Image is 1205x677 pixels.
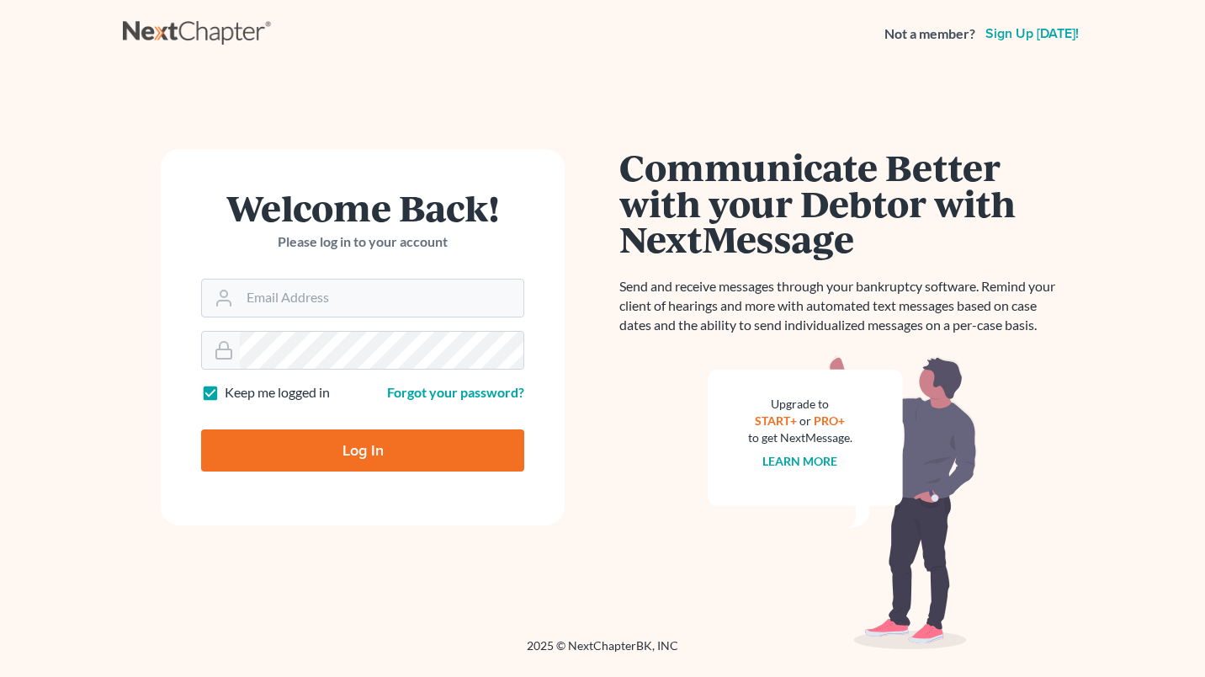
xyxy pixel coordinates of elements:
[748,396,852,413] div: Upgrade to
[708,355,977,650] img: nextmessage_bg-59042aed3d76b12b5cd301f8e5b87938c9018125f34e5fa2b7a6b67550977c72.svg
[123,637,1082,668] div: 2025 © NextChapterBK, INC
[982,27,1082,40] a: Sign up [DATE]!
[763,454,838,468] a: Learn more
[619,277,1065,335] p: Send and receive messages through your bankruptcy software. Remind your client of hearings and mo...
[884,24,975,44] strong: Not a member?
[225,383,330,402] label: Keep me logged in
[619,149,1065,257] h1: Communicate Better with your Debtor with NextMessage
[800,413,812,428] span: or
[201,189,524,226] h1: Welcome Back!
[815,413,846,428] a: PRO+
[201,232,524,252] p: Please log in to your account
[756,413,798,428] a: START+
[240,280,523,317] input: Email Address
[387,384,524,400] a: Forgot your password?
[748,429,852,446] div: to get NextMessage.
[201,429,524,472] input: Log In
